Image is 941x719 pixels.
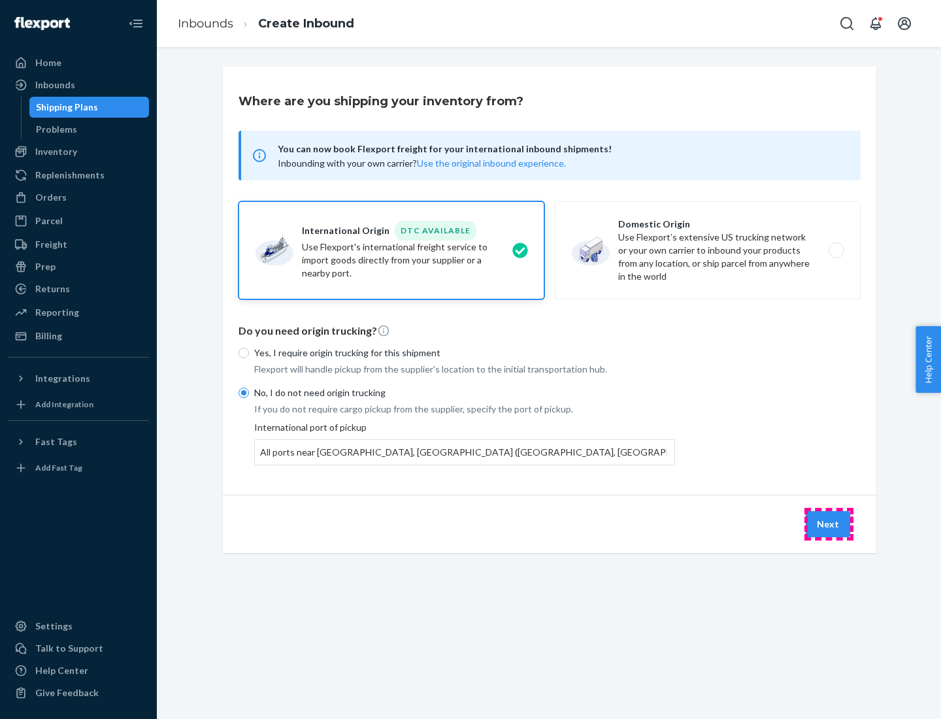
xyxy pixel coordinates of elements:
[239,388,249,398] input: No, I do not need origin trucking
[178,16,233,31] a: Inbounds
[8,368,149,389] button: Integrations
[29,97,150,118] a: Shipping Plans
[35,372,90,385] div: Integrations
[35,642,103,655] div: Talk to Support
[806,511,850,537] button: Next
[254,363,675,376] p: Flexport will handle pickup from the supplier's location to the initial transportation hub.
[35,664,88,677] div: Help Center
[35,435,77,448] div: Fast Tags
[8,660,149,681] a: Help Center
[891,10,917,37] button: Open account menu
[29,119,150,140] a: Problems
[239,324,861,339] p: Do you need origin trucking?
[258,16,354,31] a: Create Inbound
[35,238,67,251] div: Freight
[239,93,523,110] h3: Where are you shipping your inventory from?
[278,141,845,157] span: You can now book Flexport freight for your international inbound shipments!
[8,141,149,162] a: Inventory
[916,326,941,393] button: Help Center
[35,191,67,204] div: Orders
[254,421,675,465] div: International port of pickup
[35,306,79,319] div: Reporting
[254,403,675,416] p: If you do not require cargo pickup from the supplier, specify the port of pickup.
[35,169,105,182] div: Replenishments
[8,52,149,73] a: Home
[8,431,149,452] button: Fast Tags
[8,638,149,659] a: Talk to Support
[8,326,149,346] a: Billing
[35,686,99,699] div: Give Feedback
[8,278,149,299] a: Returns
[254,346,675,359] p: Yes, I require origin trucking for this shipment
[863,10,889,37] button: Open notifications
[8,187,149,208] a: Orders
[8,682,149,703] button: Give Feedback
[35,145,77,158] div: Inventory
[239,348,249,358] input: Yes, I require origin trucking for this shipment
[8,302,149,323] a: Reporting
[417,157,566,170] button: Use the original inbound experience.
[123,10,149,37] button: Close Navigation
[35,78,75,92] div: Inbounds
[8,458,149,478] a: Add Fast Tag
[35,462,82,473] div: Add Fast Tag
[36,123,77,136] div: Problems
[35,282,70,295] div: Returns
[35,260,56,273] div: Prep
[834,10,860,37] button: Open Search Box
[8,394,149,415] a: Add Integration
[254,386,675,399] p: No, I do not need origin trucking
[167,5,365,43] ol: breadcrumbs
[8,210,149,231] a: Parcel
[36,101,98,114] div: Shipping Plans
[8,165,149,186] a: Replenishments
[278,158,566,169] span: Inbounding with your own carrier?
[8,75,149,95] a: Inbounds
[14,17,70,30] img: Flexport logo
[35,399,93,410] div: Add Integration
[8,256,149,277] a: Prep
[35,56,61,69] div: Home
[8,616,149,637] a: Settings
[35,329,62,343] div: Billing
[35,214,63,227] div: Parcel
[35,620,73,633] div: Settings
[8,234,149,255] a: Freight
